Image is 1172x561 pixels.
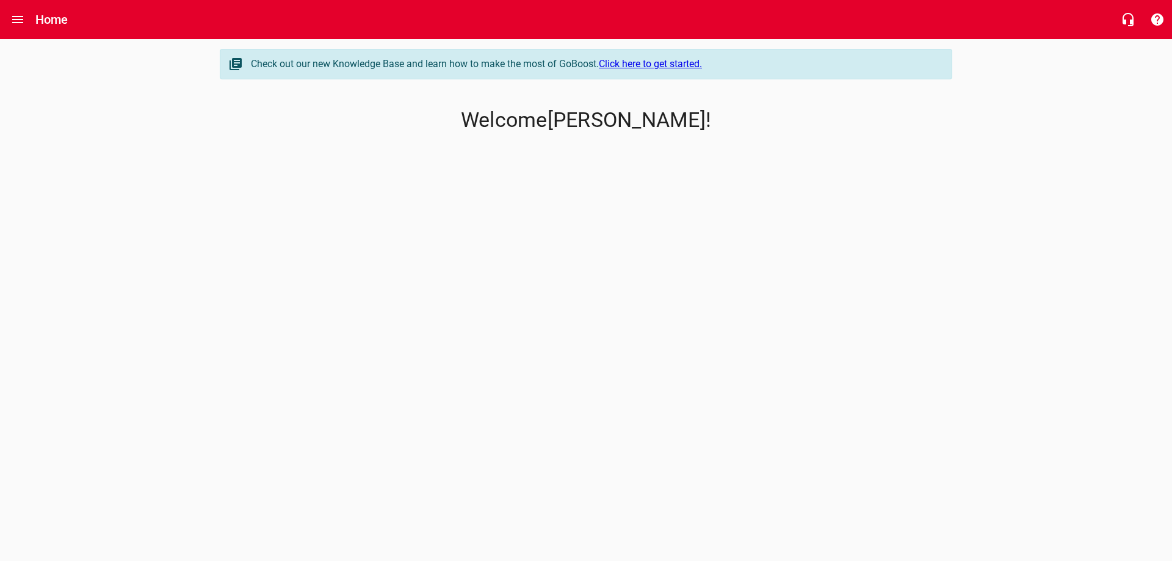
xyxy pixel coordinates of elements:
[1143,5,1172,34] button: Support Portal
[3,5,32,34] button: Open drawer
[251,57,939,71] div: Check out our new Knowledge Base and learn how to make the most of GoBoost.
[35,10,68,29] h6: Home
[599,58,702,70] a: Click here to get started.
[1113,5,1143,34] button: Live Chat
[220,108,952,132] p: Welcome [PERSON_NAME] !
